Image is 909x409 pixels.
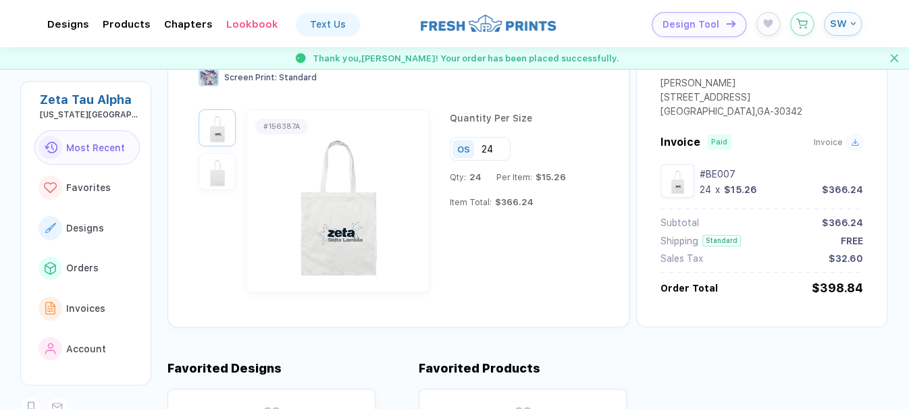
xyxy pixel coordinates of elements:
[167,361,282,375] div: Favorited Designs
[224,73,277,82] span: Screen Print :
[660,92,802,106] div: [STREET_ADDRESS]
[419,361,540,375] div: Favorited Products
[66,142,125,153] span: Most Recent
[660,253,703,264] div: Sales Tax
[44,142,57,153] img: link to icon
[296,13,359,35] a: Text Us
[700,184,711,195] div: 24
[724,184,757,195] div: $15.26
[34,170,140,205] button: link to iconFavorites
[824,12,862,36] button: SW
[829,253,863,264] div: $32.60
[450,197,534,207] div: Item Total:
[652,12,746,37] button: Design Toolicon
[202,113,232,143] img: 51ccf6d7-32bb-4289-967c-aece0f32e76e_nt_front_1756090032582.jpg
[66,263,99,273] span: Orders
[40,92,140,107] div: Zeta Tau Alpha
[44,182,57,194] img: link to icon
[714,184,721,195] div: x
[66,223,104,234] span: Designs
[421,13,556,34] img: logo
[492,197,534,207] span: $366.24
[660,78,802,92] div: [PERSON_NAME]
[450,172,482,182] div: Qty:
[164,18,213,30] div: ChaptersToggle dropdown menu chapters
[47,18,89,30] div: DesignsToggle dropdown menu
[34,211,140,246] button: link to iconDesigns
[34,291,140,326] button: link to iconInvoices
[40,110,140,119] div: Georgia State University
[45,262,56,274] img: link to icon
[66,344,106,354] span: Account
[103,18,151,30] div: ProductsToggle dropdown menu
[279,73,317,82] span: Standard
[66,182,111,193] span: Favorites
[66,303,105,314] span: Invoices
[226,18,278,30] div: Lookbook
[34,251,140,286] button: link to iconOrders
[700,169,863,180] div: #BE007
[812,281,863,295] div: $398.84
[45,302,56,315] img: link to icon
[664,167,691,194] img: 51ccf6d7-32bb-4289-967c-aece0f32e76e_nt_front_1756090032582.jpg
[290,47,311,69] img: success gif
[457,144,470,154] div: OS
[34,331,140,366] button: link to iconAccount
[711,138,727,146] div: Paid
[660,283,718,294] div: Order Total
[814,138,843,147] span: Invoice
[841,236,863,246] div: FREE
[822,184,863,195] div: $366.24
[660,236,698,246] div: Shipping
[226,18,278,30] div: LookbookToggle dropdown menu chapters
[199,69,219,86] img: Screen Print
[660,136,700,148] span: Invoice
[263,122,300,131] div: # 156387A
[702,235,741,246] div: Standard
[310,19,346,30] div: Text Us
[250,122,425,280] img: 51ccf6d7-32bb-4289-967c-aece0f32e76e_nt_front_1756090032582.jpg
[466,172,482,182] span: 24
[726,20,735,28] img: icon
[34,130,140,165] button: link to iconMost Recent
[830,18,847,30] span: SW
[496,172,566,182] div: Per Item:
[313,53,619,63] span: Thank you, [PERSON_NAME] ! Your order has been placed successfully.
[450,113,595,137] div: Quantity Per Size
[45,223,56,233] img: link to icon
[532,172,566,182] span: $15.26
[660,217,699,228] div: Subtotal
[822,217,863,228] div: $366.24
[660,106,802,120] div: [GEOGRAPHIC_DATA] , GA - 30342
[202,157,232,187] img: 51ccf6d7-32bb-4289-967c-aece0f32e76e_nt_back_1756090032585.jpg
[45,343,56,355] img: link to icon
[663,19,719,30] span: Design Tool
